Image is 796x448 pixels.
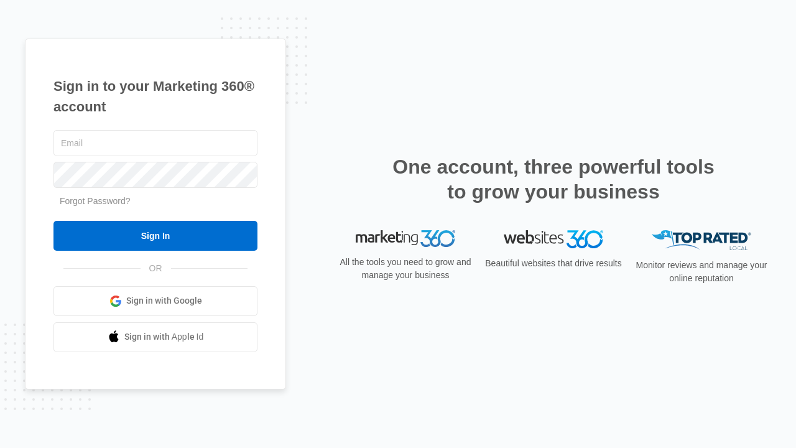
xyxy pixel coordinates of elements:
[53,286,257,316] a: Sign in with Google
[53,221,257,251] input: Sign In
[53,76,257,117] h1: Sign in to your Marketing 360® account
[60,196,131,206] a: Forgot Password?
[53,130,257,156] input: Email
[389,154,718,204] h2: One account, three powerful tools to grow your business
[336,256,475,282] p: All the tools you need to grow and manage your business
[356,230,455,248] img: Marketing 360
[126,294,202,307] span: Sign in with Google
[652,230,751,251] img: Top Rated Local
[484,257,623,270] p: Beautiful websites that drive results
[124,330,204,343] span: Sign in with Apple Id
[53,322,257,352] a: Sign in with Apple Id
[504,230,603,248] img: Websites 360
[141,262,171,275] span: OR
[632,259,771,285] p: Monitor reviews and manage your online reputation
